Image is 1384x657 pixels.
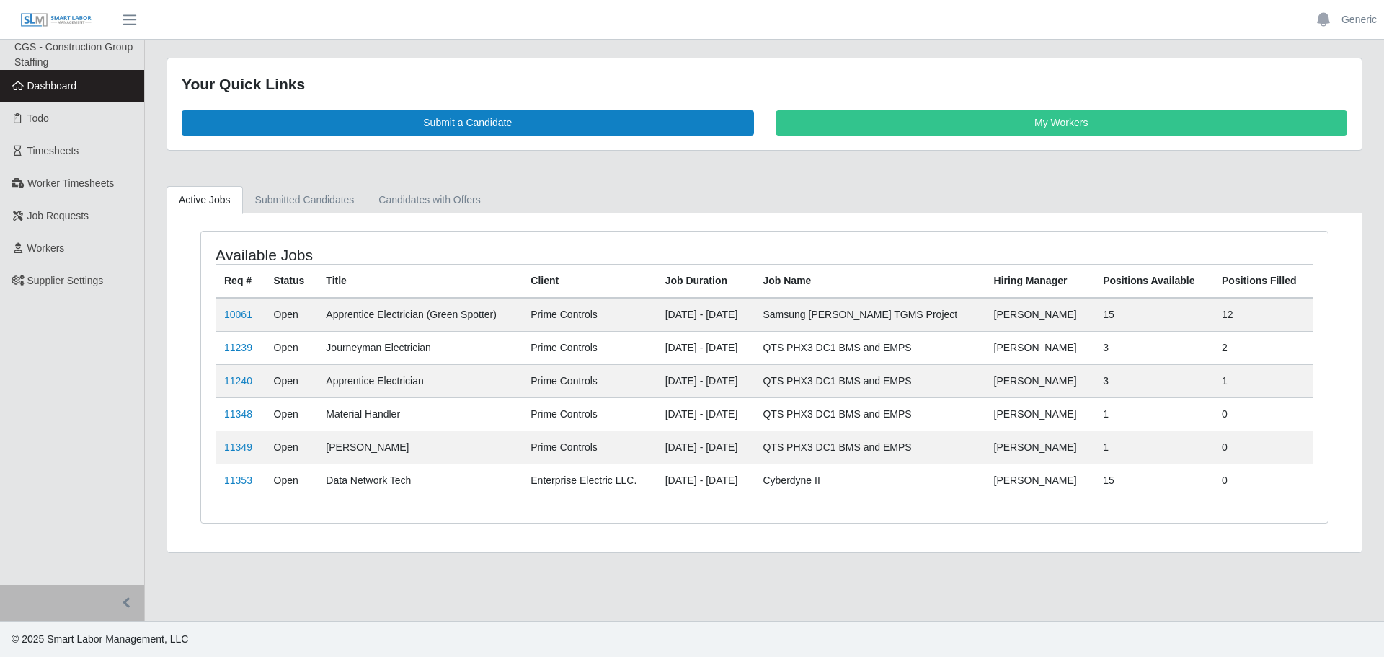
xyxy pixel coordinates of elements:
td: 0 [1213,397,1313,431]
td: 12 [1213,298,1313,332]
td: [PERSON_NAME] [985,464,1095,497]
th: Title [317,264,522,298]
a: 11240 [224,375,252,387]
td: Prime Controls [522,364,656,397]
a: Generic [1341,12,1377,27]
td: QTS PHX3 DC1 BMS and EMPS [754,364,985,397]
td: 1 [1213,364,1313,397]
th: Job Duration [657,264,755,298]
a: 11348 [224,408,252,420]
a: 11353 [224,475,252,486]
td: QTS PHX3 DC1 BMS and EMPS [754,331,985,364]
img: SLM Logo [20,12,92,28]
td: [PERSON_NAME] [985,397,1095,431]
span: CGS - Construction Group Staffing [14,41,133,68]
th: Positions Available [1094,264,1213,298]
td: 1 [1094,431,1213,464]
a: Active Jobs [167,186,243,214]
span: Todo [27,113,49,124]
a: 11239 [224,342,252,353]
td: [DATE] - [DATE] [657,364,755,397]
a: 11349 [224,441,252,453]
td: Prime Controls [522,431,656,464]
a: Candidates with Offers [366,186,492,214]
span: Timesheets [27,145,79,156]
td: QTS PHX3 DC1 BMS and EMPS [754,397,985,431]
td: Data Network Tech [317,464,522,497]
th: Job Name [754,264,985,298]
td: [DATE] - [DATE] [657,431,755,464]
td: 15 [1094,298,1213,332]
th: Hiring Manager [985,264,1095,298]
td: Journeyman Electrician [317,331,522,364]
a: My Workers [776,110,1348,136]
span: © 2025 Smart Labor Management, LLC [12,633,188,645]
th: Req # [216,264,265,298]
td: Open [265,397,318,431]
td: 15 [1094,464,1213,497]
span: Worker Timesheets [27,177,114,189]
td: Open [265,298,318,332]
td: [PERSON_NAME] [985,298,1095,332]
span: Workers [27,242,65,254]
td: [PERSON_NAME] [985,364,1095,397]
span: Dashboard [27,80,77,92]
td: Open [265,431,318,464]
a: Submitted Candidates [243,186,367,214]
span: Supplier Settings [27,275,104,286]
td: Samsung [PERSON_NAME] TGMS Project [754,298,985,332]
h4: Available Jobs [216,246,660,264]
td: 3 [1094,331,1213,364]
td: 1 [1094,397,1213,431]
td: 0 [1213,464,1313,497]
span: Job Requests [27,210,89,221]
td: [DATE] - [DATE] [657,464,755,497]
td: Material Handler [317,397,522,431]
a: 10061 [224,309,252,320]
div: Your Quick Links [182,73,1347,96]
th: Client [522,264,656,298]
td: [DATE] - [DATE] [657,397,755,431]
td: [DATE] - [DATE] [657,298,755,332]
td: Apprentice Electrician (Green Spotter) [317,298,522,332]
td: [PERSON_NAME] [985,431,1095,464]
td: 0 [1213,431,1313,464]
td: [DATE] - [DATE] [657,331,755,364]
td: Cyberdyne II [754,464,985,497]
a: Submit a Candidate [182,110,754,136]
td: 2 [1213,331,1313,364]
td: QTS PHX3 DC1 BMS and EMPS [754,431,985,464]
td: Apprentice Electrician [317,364,522,397]
td: [PERSON_NAME] [317,431,522,464]
td: [PERSON_NAME] [985,331,1095,364]
td: Prime Controls [522,331,656,364]
td: Open [265,331,318,364]
td: Prime Controls [522,298,656,332]
td: Open [265,464,318,497]
td: Prime Controls [522,397,656,431]
th: Positions Filled [1213,264,1313,298]
th: Status [265,264,318,298]
td: Enterprise Electric LLC. [522,464,656,497]
td: Open [265,364,318,397]
td: 3 [1094,364,1213,397]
